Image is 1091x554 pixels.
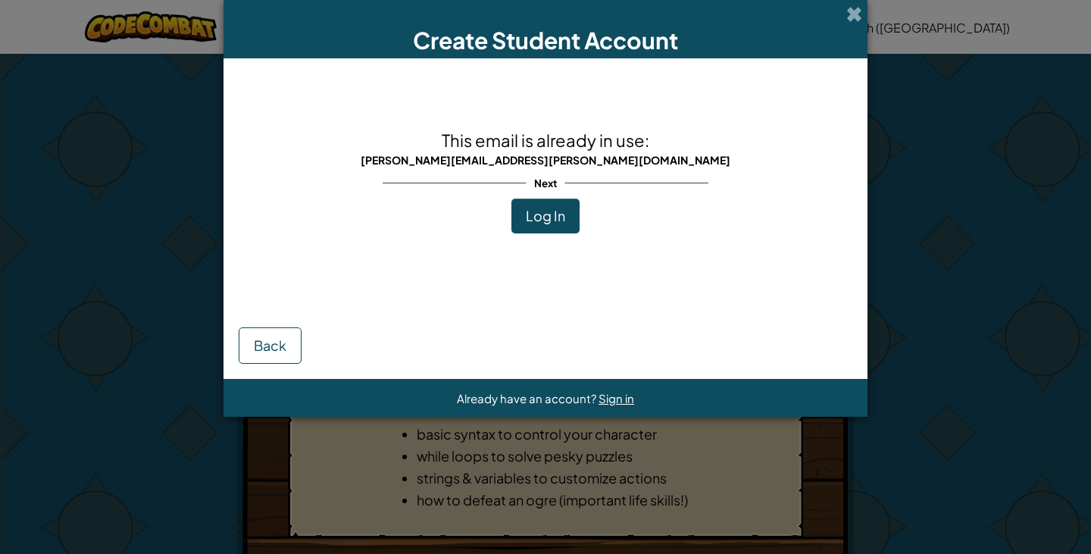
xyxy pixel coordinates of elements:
span: Already have an account? [457,391,599,405]
span: [PERSON_NAME][EMAIL_ADDRESS][PERSON_NAME][DOMAIN_NAME] [361,153,730,167]
span: Create Student Account [413,26,678,55]
span: Next [527,172,565,194]
button: Back [239,327,302,364]
a: Sign in [599,391,634,405]
button: Log In [511,199,580,233]
span: Log In [526,207,565,224]
span: This email is already in use: [442,130,649,151]
span: Back [254,336,286,354]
